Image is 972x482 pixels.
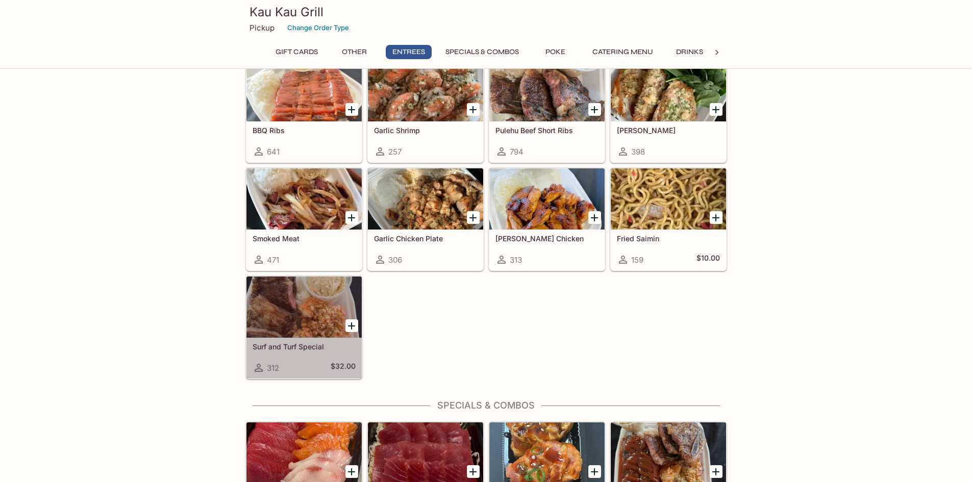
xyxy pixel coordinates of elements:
[467,103,480,116] button: Add Garlic Shrimp
[368,168,483,230] div: Garlic Chicken Plate
[331,362,356,374] h5: $32.00
[246,60,362,163] a: BBQ Ribs641
[388,147,402,157] span: 257
[588,211,601,224] button: Add Teri Chicken
[610,60,727,163] a: [PERSON_NAME]398
[246,60,362,121] div: BBQ Ribs
[631,255,643,265] span: 159
[495,234,599,243] h5: [PERSON_NAME] Chicken
[345,103,358,116] button: Add BBQ Ribs
[332,45,378,59] button: Other
[250,23,275,33] p: Pickup
[467,465,480,478] button: Add Ahi Sashimi
[610,168,727,271] a: Fried Saimin159$10.00
[345,465,358,478] button: Add Sashimi Trio
[368,60,483,121] div: Garlic Shrimp
[631,147,645,157] span: 398
[388,255,402,265] span: 306
[345,319,358,332] button: Add Surf and Turf Special
[246,276,362,379] a: Surf and Turf Special312$32.00
[510,147,524,157] span: 794
[696,253,720,266] h5: $10.00
[710,211,722,224] button: Add Fried Saimin
[489,60,605,163] a: Pulehu Beef Short Ribs794
[489,60,605,121] div: Pulehu Beef Short Ribs
[617,126,720,135] h5: [PERSON_NAME]
[246,168,362,271] a: Smoked Meat471
[510,255,522,265] span: 313
[253,342,356,351] h5: Surf and Turf Special
[367,168,484,271] a: Garlic Chicken Plate306
[253,126,356,135] h5: BBQ Ribs
[267,255,279,265] span: 471
[374,126,477,135] h5: Garlic Shrimp
[246,276,362,338] div: Surf and Turf Special
[710,103,722,116] button: Add Garlic Ahi
[250,4,723,20] h3: Kau Kau Grill
[587,45,659,59] button: Catering Menu
[253,234,356,243] h5: Smoked Meat
[617,234,720,243] h5: Fried Saimin
[267,147,280,157] span: 641
[245,400,727,411] h4: Specials & Combos
[489,168,605,230] div: Teri Chicken
[440,45,525,59] button: Specials & Combos
[611,60,726,121] div: Garlic Ahi
[467,211,480,224] button: Add Garlic Chicken Plate
[611,168,726,230] div: Fried Saimin
[270,45,323,59] button: Gift Cards
[345,211,358,224] button: Add Smoked Meat
[283,20,354,36] button: Change Order Type
[367,60,484,163] a: Garlic Shrimp257
[533,45,579,59] button: Poke
[489,168,605,271] a: [PERSON_NAME] Chicken313
[386,45,432,59] button: Entrees
[588,465,601,478] button: Add KKG Mix Inari Bombs (4 pcs)
[667,45,713,59] button: Drinks
[267,363,279,373] span: 312
[710,465,722,478] button: Add KKG Bento
[374,234,477,243] h5: Garlic Chicken Plate
[495,126,599,135] h5: Pulehu Beef Short Ribs
[246,168,362,230] div: Smoked Meat
[588,103,601,116] button: Add Pulehu Beef Short Ribs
